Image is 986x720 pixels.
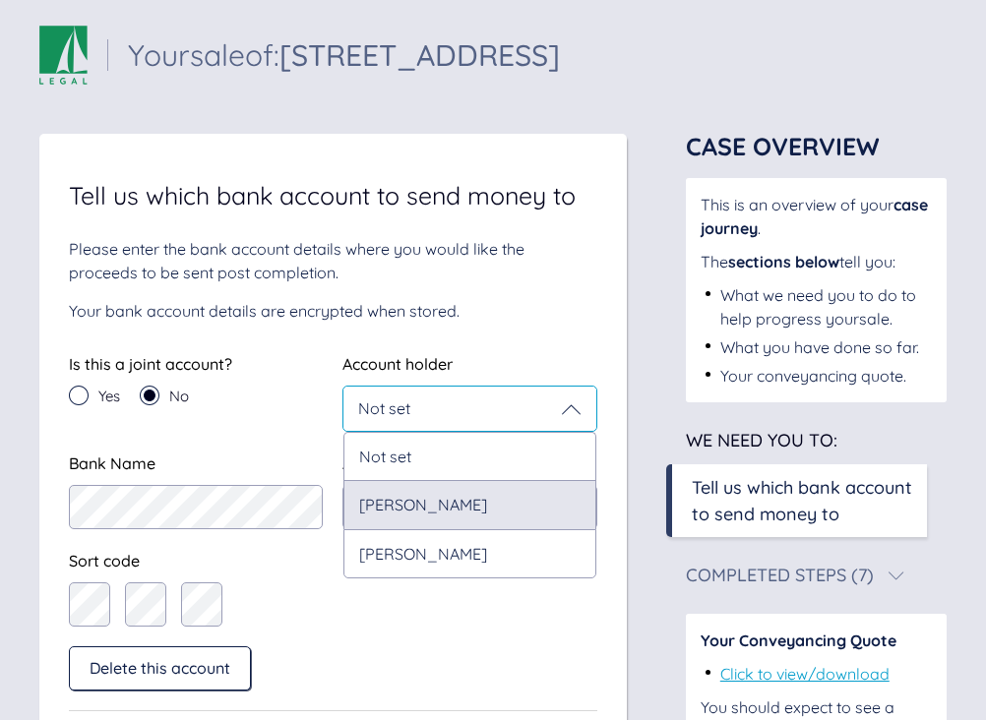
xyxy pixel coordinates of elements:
span: We need you to: [686,429,837,451]
div: Please enter the bank account details where you would like the proceeds to be sent post completion. [69,237,597,284]
div: Your sale of: [128,40,560,70]
span: Delete this account [90,659,230,677]
div: Your conveyancing quote. [720,364,906,388]
span: sections below [728,252,839,271]
div: [PERSON_NAME] [343,529,595,578]
span: Sort code [69,551,140,570]
div: Not set [343,432,595,480]
span: Case Overview [686,131,880,161]
span: Tell us which bank account to send money to [69,183,576,208]
div: Your bank account details are encrypted when stored. [69,299,597,323]
a: Click to view/download [720,664,890,684]
div: What you have done so far. [720,335,919,359]
span: Is this a joint account? [69,354,232,374]
span: Account Number [342,453,465,473]
span: Account holder [342,354,453,374]
div: The tell you: [701,250,932,273]
div: [PERSON_NAME] [343,480,595,528]
div: This is an overview of your . [701,193,932,240]
span: Bank Name [69,453,155,473]
div: Tell us which bank account to send money to [692,474,912,527]
span: Your Conveyancing Quote [701,630,896,650]
div: What we need you to do to help progress your sale . [720,283,932,330]
span: Not set [358,398,410,418]
span: [STREET_ADDRESS] [279,36,560,74]
span: No [169,389,189,403]
div: Completed Steps (7) [686,567,874,584]
span: Yes [98,389,120,403]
